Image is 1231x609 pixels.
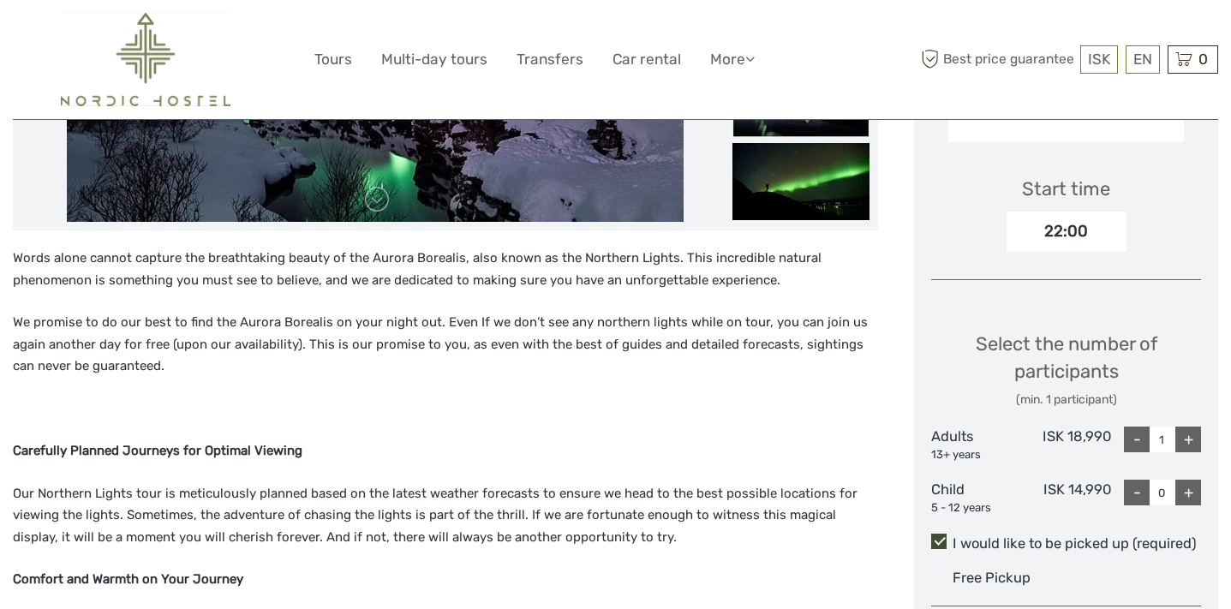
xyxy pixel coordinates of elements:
span: ISK [1088,51,1110,68]
a: Transfers [517,47,583,72]
div: - [1124,480,1150,505]
p: Our Northern Lights tour is meticulously planned based on the latest weather forecasts to ensure ... [13,483,878,549]
a: Multi-day tours [381,47,487,72]
div: 13+ years [931,447,1021,463]
div: ISK 18,990 [1021,427,1111,463]
label: I would like to be picked up (required) [931,534,1201,554]
img: 0040ebbe407e4651a2e85cb28f70d7b5_slider_thumbnail.jpg [732,143,869,220]
div: (min. 1 participant) [931,391,1201,409]
a: Car rental [613,47,681,72]
button: Open LiveChat chat widget [197,27,218,47]
div: Child [931,480,1021,516]
div: - [1124,427,1150,452]
div: EN [1126,45,1160,74]
strong: Comfort and Warmth on Your Journey [13,571,243,587]
strong: Carefully Planned Journeys for Optimal Viewing [13,443,302,458]
a: Tours [314,47,352,72]
div: + [1175,480,1201,505]
div: Start time [1022,176,1110,202]
div: Adults [931,427,1021,463]
img: 2454-61f15230-a6bf-4303-aa34-adabcbdb58c5_logo_big.png [61,13,230,106]
div: 5 - 12 years [931,500,1021,516]
div: ISK 14,990 [1021,480,1111,516]
span: 0 [1196,51,1210,68]
p: We promise to do our best to find the Aurora Borealis on your night out. Even If we don’t see any... [13,312,878,378]
div: Select the number of participants [931,331,1201,409]
div: + [1175,427,1201,452]
a: More [710,47,755,72]
div: 22:00 [1007,212,1126,251]
p: Words alone cannot capture the breathtaking beauty of the Aurora Borealis, also known as the Nort... [13,248,878,291]
span: Free Pickup [953,570,1031,586]
p: We're away right now. Please check back later! [24,30,194,44]
span: Best price guarantee [917,45,1076,74]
